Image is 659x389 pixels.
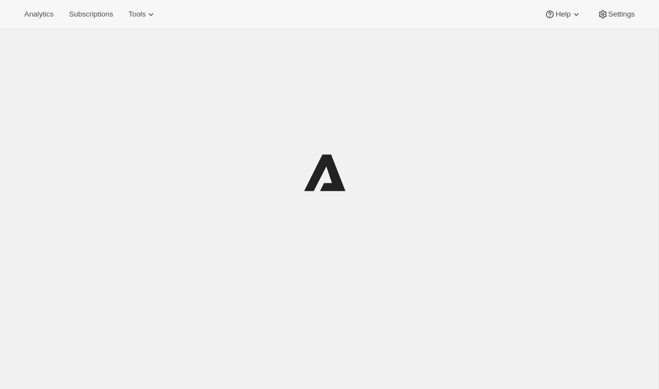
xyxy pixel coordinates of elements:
button: Tools [122,7,163,22]
button: Settings [591,7,641,22]
button: Analytics [18,7,60,22]
span: Tools [128,10,145,19]
button: Help [538,7,588,22]
span: Subscriptions [69,10,113,19]
span: Analytics [24,10,53,19]
span: Settings [608,10,635,19]
span: Help [555,10,570,19]
button: Subscriptions [62,7,120,22]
